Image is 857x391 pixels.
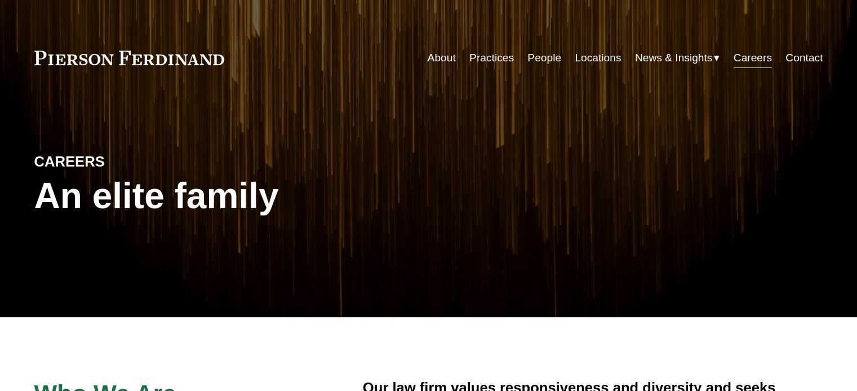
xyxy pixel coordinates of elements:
[635,48,713,68] span: News & Insights
[34,152,232,170] h4: CAREERS
[575,47,621,69] a: Locations
[469,47,514,69] a: Practices
[527,47,561,69] a: People
[785,47,823,69] a: Contact
[34,176,429,217] h1: An elite family
[734,47,772,69] a: Careers
[635,47,720,69] a: folder dropdown
[428,47,456,69] a: About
